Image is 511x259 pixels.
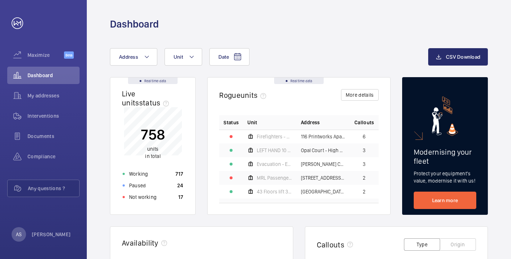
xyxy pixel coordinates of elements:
div: Real time data [128,78,178,84]
p: AS [16,231,22,238]
p: Working [129,170,148,177]
span: MRL Passenger Lift SELE [257,175,292,180]
span: 6 [363,134,366,139]
p: 24 [177,182,183,189]
h1: Dashboard [110,17,159,31]
span: units [240,91,269,100]
span: LEFT HAND 10 Floors Machine Roomless [257,148,292,153]
p: [PERSON_NAME] [32,231,71,238]
span: 43 Floors lift 3 right hand [257,189,292,194]
p: 717 [175,170,183,177]
span: [PERSON_NAME] Court - High Risk Building - [PERSON_NAME][GEOGRAPHIC_DATA] [301,162,346,167]
span: Firefighters - EPL Flats 1-65 No 1 [257,134,292,139]
span: status [139,98,172,107]
span: Compliance [27,153,80,160]
button: Unit [165,48,202,66]
button: More details [341,89,379,101]
span: Unit [174,54,183,60]
span: units [147,146,159,152]
span: 3 [363,162,366,167]
h2: Live units [122,89,172,107]
p: Protect your equipment's value, modernise it with us! [414,170,476,184]
span: Date [218,54,229,60]
h2: Modernising your fleet [414,147,476,166]
h2: Rogue [219,91,269,100]
span: Interventions [27,112,80,120]
p: Paused [129,182,146,189]
span: [STREET_ADDRESS] - [STREET_ADDRESS] [301,175,346,180]
p: in total [141,145,165,160]
span: Address [119,54,138,60]
a: Learn more [414,192,476,209]
span: Maximize [27,51,64,59]
span: Documents [27,133,80,140]
span: 2 [363,189,366,194]
span: Callouts [354,119,374,126]
button: Address [110,48,157,66]
span: Evacuation - EPL Passenger Lift No 2 [257,162,292,167]
button: Type [404,238,440,251]
span: [GEOGRAPHIC_DATA] - [GEOGRAPHIC_DATA] [301,189,346,194]
img: marketing-card.svg [432,96,458,136]
p: Not working [129,193,157,201]
p: 758 [141,125,165,143]
span: Dashboard [27,72,80,79]
div: Real time data [274,78,324,84]
span: Opal Court - High Risk Building - Opal Court [301,148,346,153]
h2: Callouts [317,240,345,249]
button: Date [209,48,250,66]
span: CSV Download [446,54,480,60]
span: 3 [363,148,366,153]
span: 2 [363,175,366,180]
p: 17 [178,193,183,201]
h2: Availability [122,238,158,247]
span: Any questions ? [28,185,79,192]
p: Status [223,119,239,126]
button: CSV Download [428,48,488,66]
span: Beta [64,51,74,59]
span: Unit [247,119,257,126]
span: Address [301,119,320,126]
span: 116 Printworks Apartments Flats 1-65 - High Risk Building - 116 Printworks Apartments Flats 1-65 [301,134,346,139]
button: Origin [440,238,476,251]
span: My addresses [27,92,80,99]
